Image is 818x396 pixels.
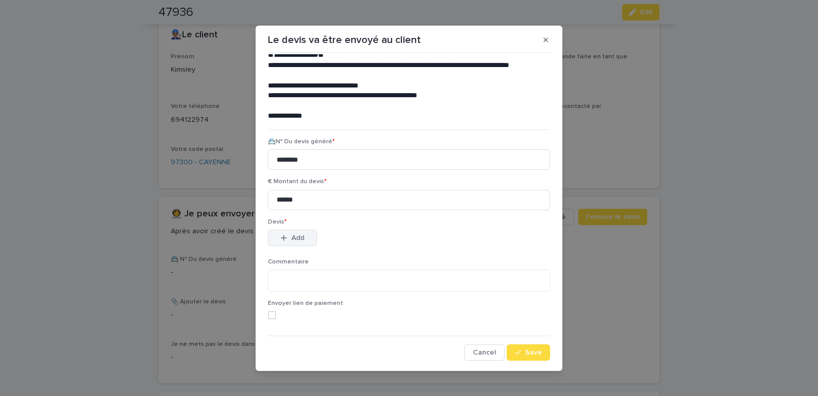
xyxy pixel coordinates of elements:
p: Le devis va être envoyé au client [268,34,421,46]
span: Cancel [473,349,496,356]
span: Envoyer lien de paiement [268,300,343,306]
button: Save [507,344,550,361]
button: Cancel [464,344,505,361]
span: Commentaire [268,259,309,265]
span: 📇N° Du devis généré [268,139,335,145]
button: Add [268,230,317,246]
span: € Montant du devis [268,179,327,185]
span: Save [525,349,542,356]
span: Add [291,234,304,241]
span: Devis [268,219,287,225]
